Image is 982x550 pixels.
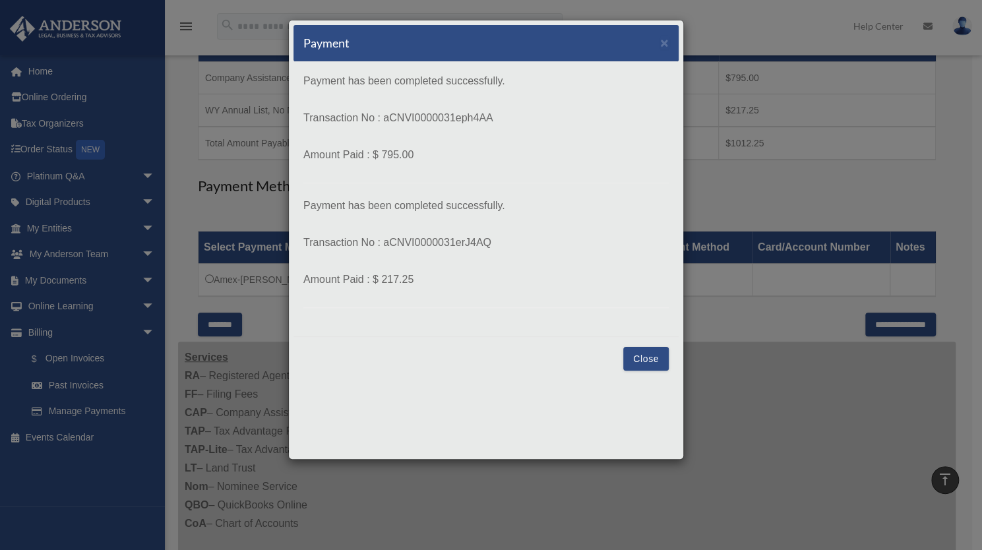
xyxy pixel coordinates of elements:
p: Amount Paid : $ 217.25 [303,270,669,289]
button: Close [623,347,669,371]
p: Payment has been completed successfully. [303,72,669,90]
p: Amount Paid : $ 795.00 [303,146,669,164]
button: Close [660,36,669,49]
span: × [660,35,669,50]
h5: Payment [303,35,350,51]
p: Transaction No : aCNVI0000031eph4AA [303,109,669,127]
p: Payment has been completed successfully. [303,197,669,215]
p: Transaction No : aCNVI0000031erJ4AQ [303,233,669,252]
